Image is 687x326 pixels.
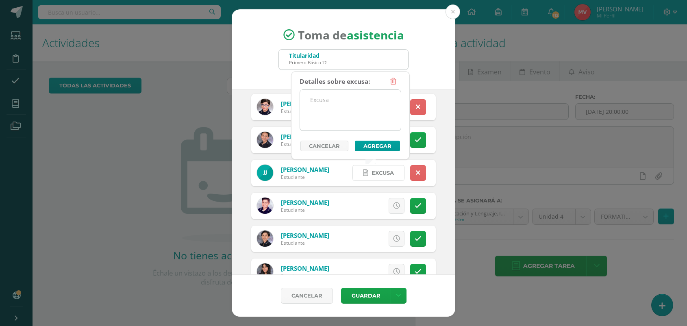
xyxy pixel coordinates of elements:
img: 583f43e9b35a4f109f0f8a95ee7cbb63.png [257,99,273,115]
img: 7419980934ecb2bc004a5e07e53fa964.png [257,263,273,280]
img: 0776a94fd6da271c1982f8427c06120b.png [257,165,273,181]
div: Estudiante [281,141,378,148]
a: [PERSON_NAME] [281,100,329,108]
a: [PERSON_NAME] [281,231,329,239]
div: Titularidad [289,52,327,59]
input: Busca un grado o sección aquí... [279,50,408,70]
a: Excusa [352,165,404,181]
div: Primero Básico 'D' [289,59,327,65]
a: Cancelar [281,288,333,304]
div: Detalles sobre excusa: [300,74,370,89]
img: f1303380594e96730989d928d2d610a5.png [257,230,273,247]
span: Toma de [298,27,404,43]
button: Agregar [355,141,400,151]
img: e8736ace2f9b6fa57e1703d56b61885e.png [257,198,273,214]
a: Cancelar [300,141,348,151]
strong: asistencia [347,27,404,43]
div: Estudiante [281,272,329,279]
a: [PERSON_NAME], [GEOGRAPHIC_DATA] [281,133,395,141]
button: Close (Esc) [446,4,460,19]
a: [PERSON_NAME] [281,198,329,206]
a: [PERSON_NAME] [281,165,329,174]
div: Estudiante [281,206,329,213]
img: 73bdfdf0733405c5fa131d0b2954e567.png [257,132,273,148]
div: Estudiante [281,108,329,115]
div: Estudiante [281,239,329,246]
button: Guardar [341,288,391,304]
span: Excusa [372,165,394,180]
a: [PERSON_NAME] [281,264,329,272]
div: Estudiante [281,174,329,180]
